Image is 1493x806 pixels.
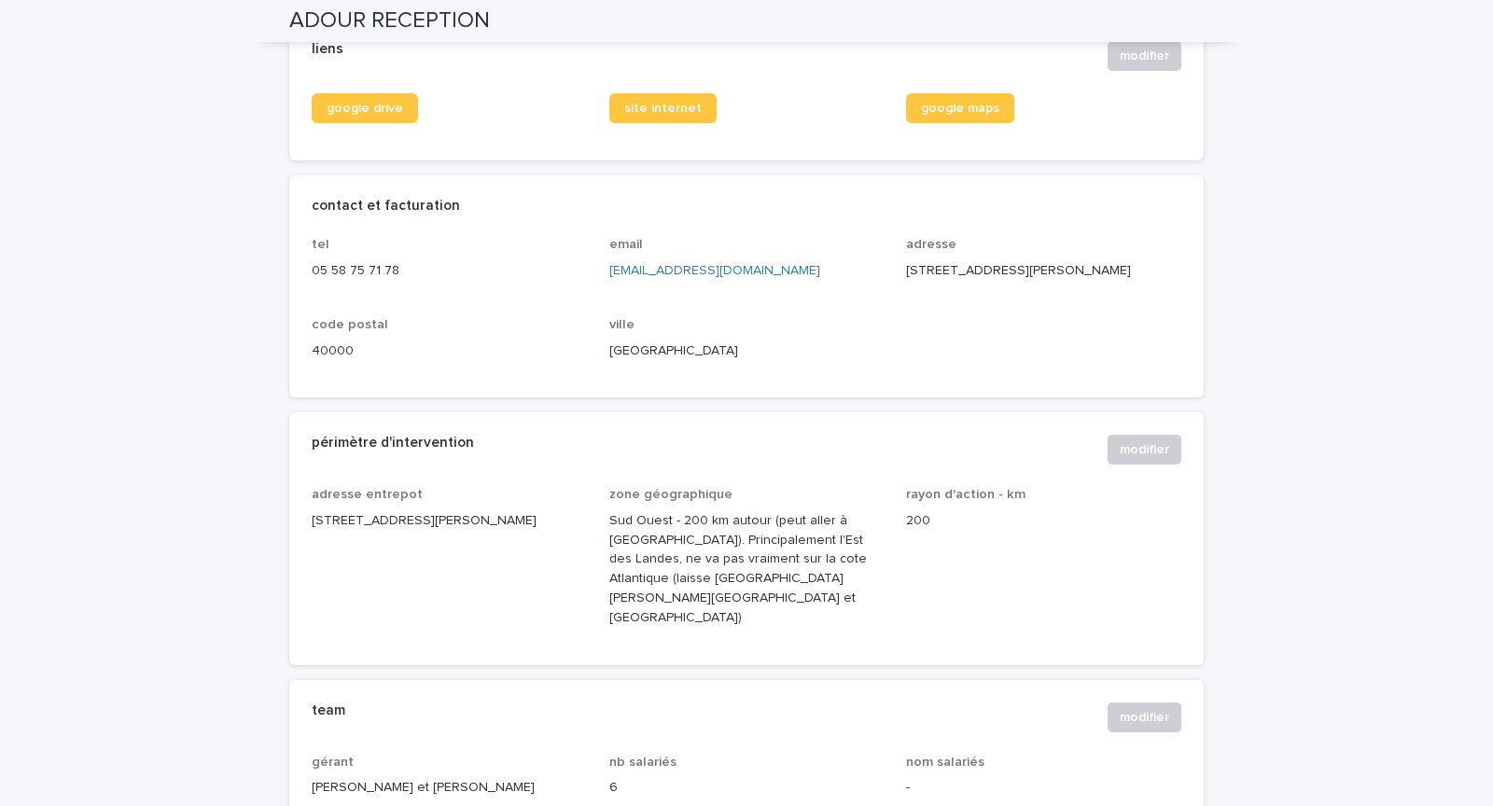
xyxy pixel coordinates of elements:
p: [PERSON_NAME] et [PERSON_NAME] [312,778,587,798]
h2: contact et facturation [312,198,460,215]
span: gérant [312,756,354,769]
span: tel [312,238,329,251]
a: site internet [609,93,717,123]
span: nb salariés [609,756,677,769]
button: modifier [1108,435,1181,465]
span: nom salariés [906,756,984,769]
p: [STREET_ADDRESS][PERSON_NAME] [312,511,587,531]
span: email [609,238,643,251]
button: modifier [1108,41,1181,71]
a: google drive [312,93,418,123]
p: [GEOGRAPHIC_DATA] [609,341,885,361]
span: rayon d'action - km [906,488,1026,501]
span: code postal [312,318,388,331]
p: [STREET_ADDRESS][PERSON_NAME] [906,261,1181,281]
h2: ADOUR RECEPTION [289,7,490,35]
span: modifier [1120,440,1169,459]
span: google maps [921,102,999,115]
p: 6 [609,778,885,798]
span: zone géographique [609,488,733,501]
a: [EMAIL_ADDRESS][DOMAIN_NAME] [609,264,820,277]
p: - [906,778,1181,798]
p: Sud Ouest - 200 km autour (peut aller à [GEOGRAPHIC_DATA]). Principalement l'Est des Landes, ne v... [609,511,885,628]
p: 40000 [312,341,587,361]
h2: team [312,702,345,719]
span: site internet [624,102,702,115]
span: adresse entrepot [312,488,423,501]
button: modifier [1108,702,1181,732]
span: adresse [906,238,956,251]
span: modifier [1120,708,1169,727]
span: modifier [1120,47,1169,65]
h2: liens [312,41,343,58]
span: google drive [327,102,403,115]
h2: périmètre d'intervention [312,435,474,452]
p: 200 [906,511,1181,531]
p: 05 58 75 71 78 [312,261,587,281]
span: ville [609,318,635,331]
a: google maps [906,93,1014,123]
